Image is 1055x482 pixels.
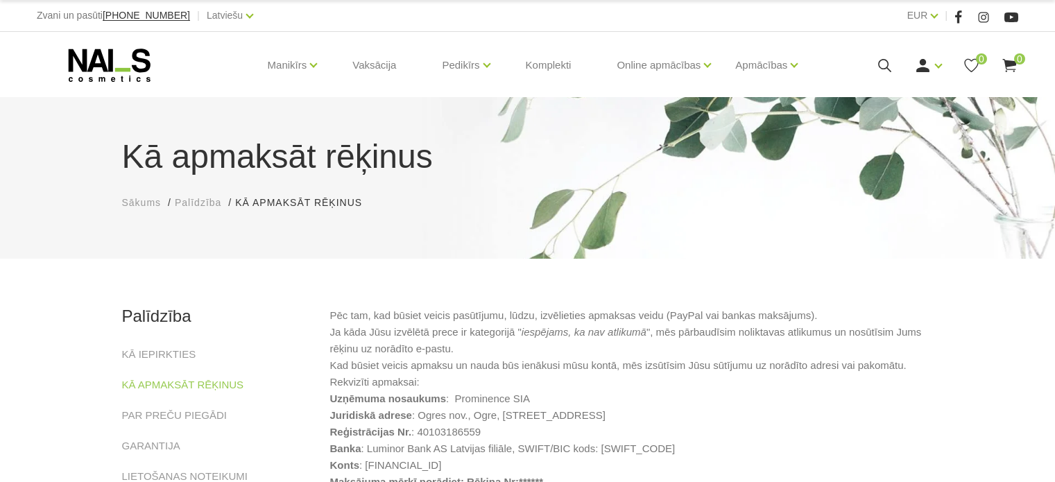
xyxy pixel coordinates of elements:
[617,37,701,93] a: Online apmācības
[330,357,934,374] p: Kad būsiet veicis apmaksu un nauda būs ienākusi mūsu kontā, mēs izsūtīsim Jūsu sūtījumu uz norādī...
[945,7,947,24] span: |
[330,393,447,404] strong: Uzņēmuma nosaukums
[122,377,244,393] a: KĀ APMAKSĀT RĒĶINUS
[122,197,162,208] span: Sākums
[207,7,243,24] a: Latviešu
[330,457,934,474] li: : [FINANCIAL_ID]
[122,307,309,325] h2: Palīdzība
[330,424,934,440] li: : 40103186559
[235,196,376,210] li: Kā apmaksāt rēķinus
[122,407,227,424] a: PAR PREČU PIEGĀDI
[37,7,190,24] div: Zvani un pasūti
[341,32,407,98] a: Vaksācija
[197,7,200,24] span: |
[122,346,196,363] a: KĀ IEPIRKTIES
[330,409,412,421] strong: Juridiskā adrese
[122,132,934,182] h1: Kā apmaksāt rēķinus
[330,407,934,424] li: : Ogres nov., Ogre, [STREET_ADDRESS]
[330,324,934,357] p: Ja kāda Jūsu izvēlētā prece ir kategorijā " ", mēs pārbaudīsim noliktavas atlikumus un nosūtīsim ...
[330,440,934,457] li: : Luminor Bank AS Latvijas filiāle, SWIFT/BIC kods: [SWIFT_CODE]
[442,37,479,93] a: Pedikīrs
[963,57,980,74] a: 0
[122,196,162,210] a: Sākums
[330,307,934,324] p: Pēc tam, kad būsiet veicis pasūtījumu, lūdzu, izvēlieties apmaksas veidu (PayPal vai bankas maksā...
[330,426,412,438] strong: Reģistrācijas Nr.
[122,438,180,454] a: GARANTIJA
[268,37,307,93] a: Manikīrs
[735,37,787,93] a: Apmācības
[1014,53,1025,64] span: 0
[330,459,360,471] strong: Konts
[907,7,928,24] a: EUR
[330,390,934,407] li: : Prominence SIA
[976,53,987,64] span: 0
[515,32,583,98] a: Komplekti
[641,326,646,338] em: ā
[330,442,361,454] strong: Banka
[103,10,190,21] a: [PHONE_NUMBER]
[175,197,221,208] span: Palīdzība
[522,326,641,338] em: iespējams, ka nav atlikum
[1001,57,1018,74] a: 0
[175,196,221,210] a: Palīdzība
